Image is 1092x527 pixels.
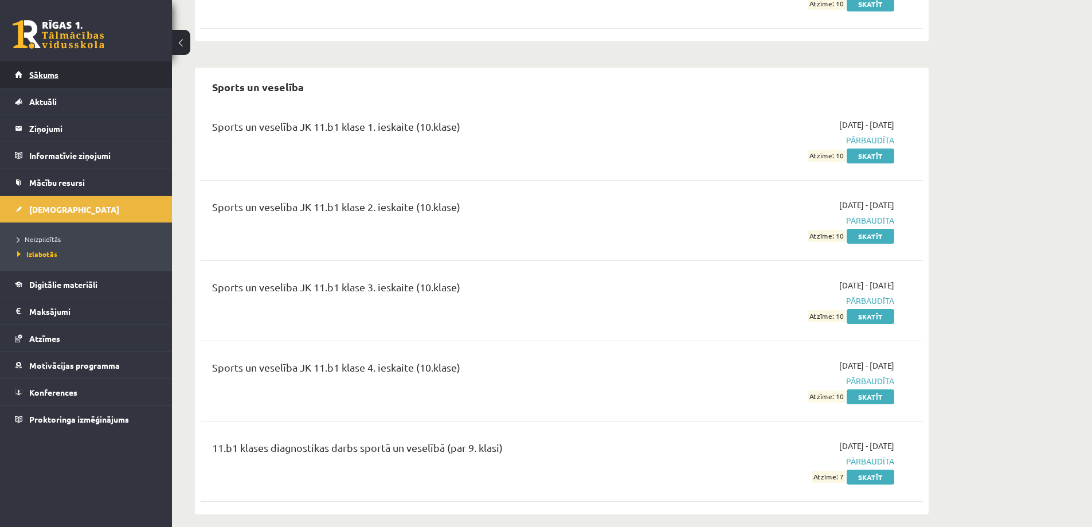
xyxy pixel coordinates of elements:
[29,279,97,290] span: Digitālie materiāli
[29,96,57,107] span: Aktuāli
[808,310,845,322] span: Atzīme: 10
[847,229,894,244] a: Skatīt
[808,230,845,242] span: Atzīme: 10
[808,150,845,162] span: Atzīme: 10
[15,169,158,196] a: Mācību resursi
[29,204,119,214] span: [DEMOGRAPHIC_DATA]
[678,455,894,467] span: Pārbaudīta
[29,177,85,188] span: Mācību resursi
[15,325,158,352] a: Atzīmes
[29,360,120,370] span: Motivācijas programma
[17,234,161,244] a: Neizpildītās
[201,73,315,100] h2: Sports un veselība
[29,115,158,142] legend: Ziņojumi
[847,309,894,324] a: Skatīt
[15,379,158,405] a: Konferences
[15,88,158,115] a: Aktuāli
[17,249,57,259] span: Izlabotās
[678,214,894,227] span: Pārbaudīta
[15,352,158,378] a: Motivācijas programma
[17,249,161,259] a: Izlabotās
[15,406,158,432] a: Proktoringa izmēģinājums
[29,414,129,424] span: Proktoringa izmēģinājums
[839,119,894,131] span: [DATE] - [DATE]
[839,360,894,372] span: [DATE] - [DATE]
[29,387,77,397] span: Konferences
[678,375,894,387] span: Pārbaudīta
[847,149,894,163] a: Skatīt
[839,279,894,291] span: [DATE] - [DATE]
[15,142,158,169] a: Informatīvie ziņojumi
[15,298,158,325] a: Maksājumi
[212,119,661,140] div: Sports un veselība JK 11.b1 klase 1. ieskaite (10.klase)
[29,298,158,325] legend: Maksājumi
[812,471,845,483] span: Atzīme: 7
[15,271,158,298] a: Digitālie materiāli
[839,440,894,452] span: [DATE] - [DATE]
[13,20,104,49] a: Rīgas 1. Tālmācības vidusskola
[29,333,60,343] span: Atzīmes
[678,134,894,146] span: Pārbaudīta
[212,440,661,461] div: 11.b1 klases diagnostikas darbs sportā un veselībā (par 9. klasi)
[212,279,661,300] div: Sports un veselība JK 11.b1 klase 3. ieskaite (10.klase)
[847,389,894,404] a: Skatīt
[29,69,58,80] span: Sākums
[212,360,661,381] div: Sports un veselība JK 11.b1 klase 4. ieskaite (10.klase)
[29,142,158,169] legend: Informatīvie ziņojumi
[15,196,158,222] a: [DEMOGRAPHIC_DATA]
[839,199,894,211] span: [DATE] - [DATE]
[17,235,61,244] span: Neizpildītās
[847,470,894,485] a: Skatīt
[678,295,894,307] span: Pārbaudīta
[15,115,158,142] a: Ziņojumi
[808,391,845,403] span: Atzīme: 10
[15,61,158,88] a: Sākums
[212,199,661,220] div: Sports un veselība JK 11.b1 klase 2. ieskaite (10.klase)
